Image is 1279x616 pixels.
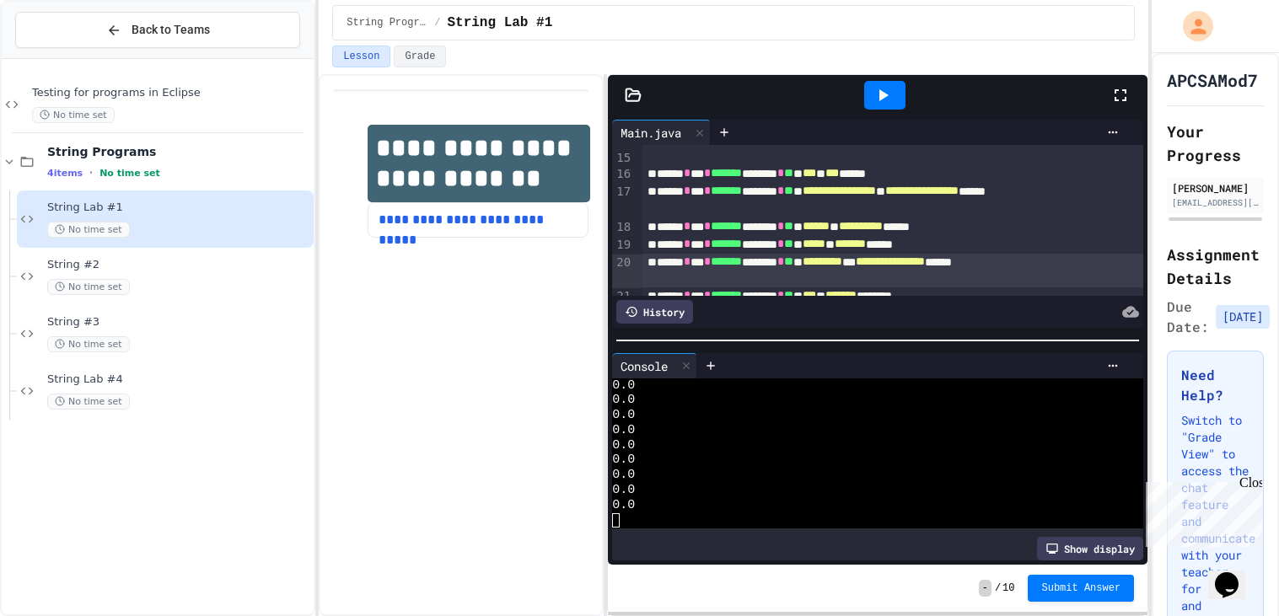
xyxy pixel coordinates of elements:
span: / [995,581,1001,595]
iframe: chat widget [1139,475,1262,547]
div: 19 [612,237,633,254]
div: 20 [612,254,633,288]
h1: APCSAMod7 [1167,68,1258,92]
button: Back to Teams [15,12,300,48]
div: Main.java [612,124,690,142]
span: String Lab #4 [47,372,310,387]
span: No time set [47,279,130,295]
span: [DATE] [1216,305,1270,329]
h3: Need Help? [1181,365,1249,405]
span: 0.0 [612,378,635,394]
span: 10 [1002,581,1014,595]
span: No time set [32,107,115,123]
div: 17 [612,184,633,219]
span: String #2 [47,258,310,272]
span: 0.0 [612,423,635,438]
button: Lesson [332,46,390,67]
h2: Your Progress [1167,120,1264,167]
span: String Programs [347,16,427,29]
div: 18 [612,219,633,237]
span: / [434,16,440,29]
div: 15 [612,150,633,167]
span: 0.0 [612,468,635,483]
div: Show display [1037,537,1143,560]
span: 0.0 [612,438,635,453]
div: History [616,300,693,324]
span: String #3 [47,315,310,329]
span: No time set [99,168,160,179]
span: Back to Teams [132,21,210,39]
div: 16 [612,166,633,184]
span: 0.0 [612,393,635,408]
div: 21 [612,288,633,306]
span: String Programs [47,144,310,159]
div: My Account [1165,7,1217,46]
span: No time set [47,394,130,410]
span: - [979,580,991,597]
span: 4 items [47,168,83,179]
button: Grade [394,46,446,67]
span: 0.0 [612,453,635,468]
div: Main.java [612,120,711,145]
button: Submit Answer [1028,575,1134,602]
span: 0.0 [612,408,635,423]
span: String Lab #1 [47,201,310,215]
span: 0.0 [612,483,635,498]
span: Due Date: [1167,297,1209,337]
span: No time set [47,336,130,352]
span: Submit Answer [1041,581,1120,595]
span: • [89,166,93,179]
div: Chat with us now!Close [7,7,116,107]
iframe: chat widget [1208,549,1262,599]
span: 0.0 [612,498,635,513]
h2: Assignment Details [1167,243,1264,290]
span: No time set [47,222,130,238]
div: Console [612,353,697,378]
div: [PERSON_NAME] [1172,180,1259,196]
div: [EMAIL_ADDRESS][DOMAIN_NAME] [1172,196,1259,209]
span: Testing for programs in Eclipse [32,86,310,100]
div: Console [612,357,676,375]
span: String Lab #1 [447,13,552,33]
